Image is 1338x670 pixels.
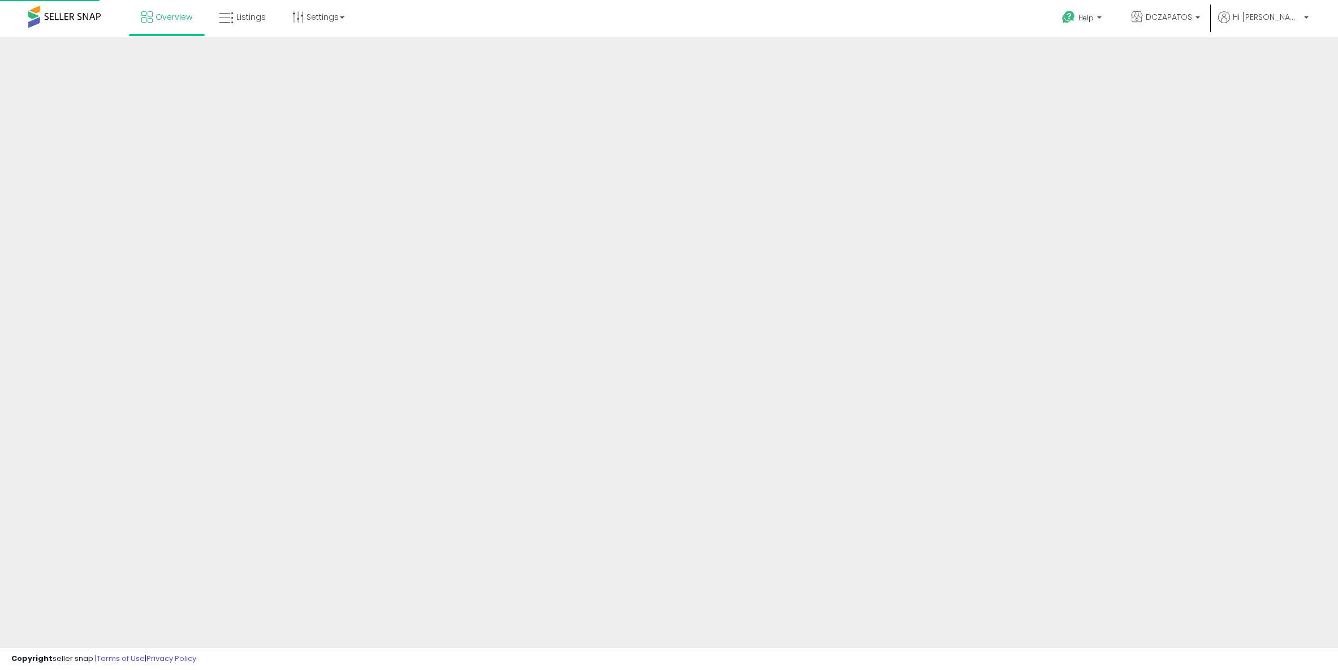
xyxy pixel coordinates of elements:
[156,11,192,23] span: Overview
[1053,2,1113,37] a: Help
[1233,11,1301,23] span: Hi [PERSON_NAME]
[1146,11,1192,23] span: DCZAPATOS
[1218,11,1309,37] a: Hi [PERSON_NAME]
[1078,13,1094,23] span: Help
[1061,10,1076,24] i: Get Help
[236,11,266,23] span: Listings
